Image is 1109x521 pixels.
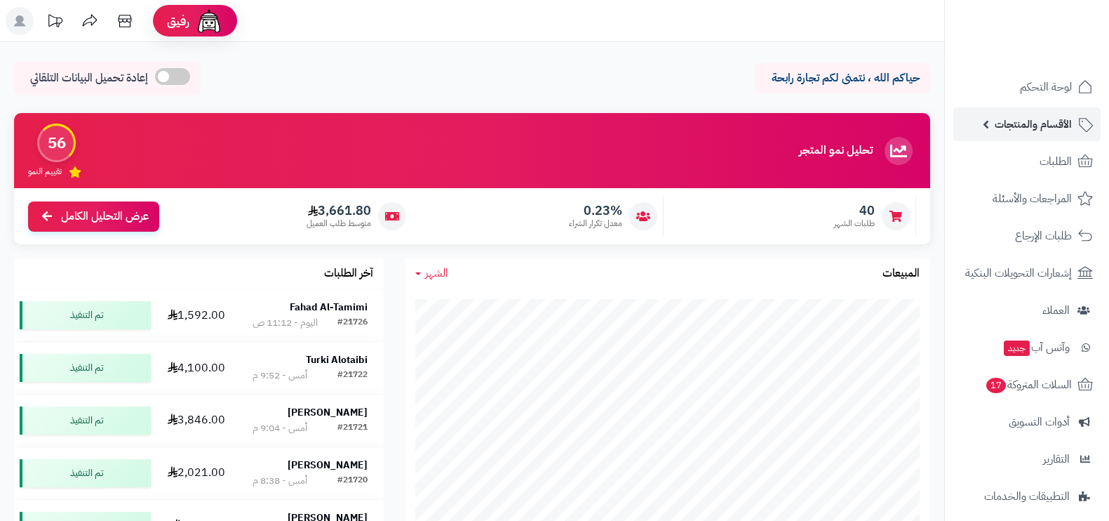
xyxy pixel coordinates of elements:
span: رفيق [167,13,189,29]
img: ai-face.png [195,7,223,35]
a: أدوات التسويق [953,405,1101,439]
span: الطلبات [1040,152,1072,171]
span: طلبات الإرجاع [1015,226,1072,246]
span: إشعارات التحويلات البنكية [965,263,1072,283]
div: #21722 [337,369,368,383]
a: لوحة التحكم [953,70,1101,104]
a: الشهر [415,265,448,282]
div: #21726 [337,316,368,330]
span: التقارير [1043,449,1070,469]
a: المراجعات والأسئلة [953,182,1101,216]
td: 1,592.00 [156,289,236,341]
td: 4,100.00 [156,342,236,394]
div: تم التنفيذ [20,459,151,487]
div: أمس - 9:04 م [252,421,307,435]
a: التطبيقات والخدمات [953,480,1101,513]
span: وآتس آب [1002,338,1070,357]
td: 2,021.00 [156,447,236,499]
a: طلبات الإرجاع [953,219,1101,253]
span: السلات المتروكة [985,375,1072,395]
span: المراجعات والأسئلة [993,189,1072,209]
strong: [PERSON_NAME] [288,458,368,473]
strong: [PERSON_NAME] [288,405,368,420]
span: معدل تكرار الشراء [569,218,622,230]
span: العملاء [1042,301,1070,320]
div: أمس - 9:52 م [252,369,307,383]
span: التطبيقات والخدمات [984,487,1070,506]
a: وآتس آبجديد [953,331,1101,364]
span: أدوات التسويق [1009,412,1070,432]
div: #21720 [337,474,368,488]
span: طلبات الشهر [834,218,875,230]
span: إعادة تحميل البيانات التلقائي [30,70,148,86]
div: أمس - 8:38 م [252,474,307,488]
a: العملاء [953,294,1101,327]
span: 40 [834,203,875,218]
span: متوسط طلب العميل [307,218,371,230]
span: جديد [1004,341,1030,356]
div: تم التنفيذ [20,407,151,435]
strong: Fahad Al-Tamimi [290,300,368,315]
img: logo-2.png [1014,15,1096,45]
span: الأقسام والمنتجات [995,114,1072,134]
a: السلات المتروكة17 [953,368,1101,402]
div: تم التنفيذ [20,301,151,329]
p: حياكم الله ، نتمنى لكم تجارة رابحة [765,70,920,86]
div: اليوم - 11:12 ص [252,316,317,330]
span: تقييم النمو [28,166,62,178]
div: تم التنفيذ [20,354,151,382]
span: 17 [986,377,1007,394]
span: 3,661.80 [307,203,371,218]
h3: المبيعات [882,268,920,280]
a: الطلبات [953,145,1101,178]
a: التقارير [953,442,1101,476]
a: إشعارات التحويلات البنكية [953,256,1101,290]
div: #21721 [337,421,368,435]
span: عرض التحليل الكامل [61,209,149,225]
a: تحديثات المنصة [37,7,72,39]
h3: آخر الطلبات [324,268,373,280]
a: عرض التحليل الكامل [28,202,159,232]
span: لوحة التحكم [1020,77,1072,97]
strong: Turki Alotaibi [306,352,368,367]
span: الشهر [425,265,448,282]
h3: تحليل نمو المتجر [799,145,873,157]
span: 0.23% [569,203,622,218]
td: 3,846.00 [156,395,236,447]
